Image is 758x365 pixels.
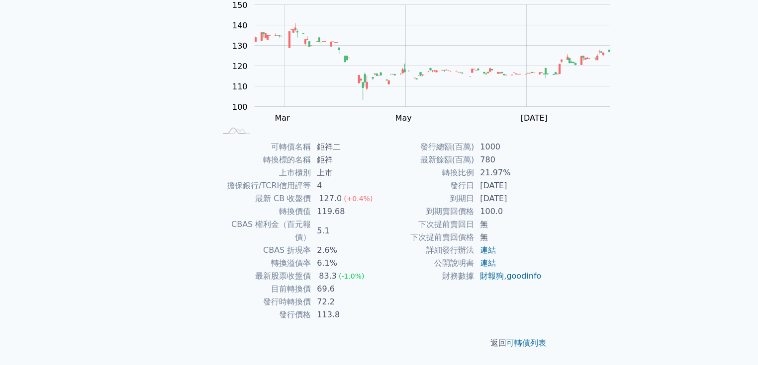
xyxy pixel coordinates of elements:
[480,258,496,268] a: 連結
[379,257,474,270] td: 公開說明書
[379,153,474,166] td: 最新餘額(百萬)
[311,218,379,244] td: 5.1
[216,141,311,153] td: 可轉債名稱
[474,179,542,192] td: [DATE]
[379,244,474,257] td: 詳細發行辦法
[317,192,344,205] div: 127.0
[474,153,542,166] td: 780
[311,295,379,308] td: 72.2
[311,308,379,321] td: 113.8
[216,295,311,308] td: 發行時轉換價
[474,231,542,244] td: 無
[379,192,474,205] td: 到期日
[379,231,474,244] td: 下次提前賣回價格
[311,205,379,218] td: 119.68
[216,244,311,257] td: CBAS 折現率
[275,113,290,123] tspan: Mar
[480,245,496,255] a: 連結
[216,205,311,218] td: 轉換價值
[311,179,379,192] td: 4
[204,337,554,349] p: 返回
[216,308,311,321] td: 發行價格
[480,271,504,281] a: 財報狗
[521,113,548,123] tspan: [DATE]
[216,270,311,283] td: 最新股票收盤價
[506,338,546,348] a: 可轉債列表
[474,218,542,231] td: 無
[311,257,379,270] td: 6.1%
[311,166,379,179] td: 上市
[708,317,758,365] iframe: Chat Widget
[216,283,311,295] td: 目前轉換價
[344,195,373,203] span: (+0.4%)
[379,141,474,153] td: 發行總額(百萬)
[216,257,311,270] td: 轉換溢價率
[708,317,758,365] div: 聊天小工具
[379,205,474,218] td: 到期賣回價格
[216,166,311,179] td: 上市櫃別
[474,205,542,218] td: 100.0
[317,270,339,283] div: 83.3
[474,192,542,205] td: [DATE]
[216,153,311,166] td: 轉換標的名稱
[311,244,379,257] td: 2.6%
[379,179,474,192] td: 發行日
[232,62,248,71] tspan: 120
[379,166,474,179] td: 轉換比例
[311,141,379,153] td: 鉅祥二
[339,272,365,280] span: (-1.0%)
[227,0,625,123] g: Chart
[232,41,248,51] tspan: 130
[311,153,379,166] td: 鉅祥
[395,113,412,123] tspan: May
[474,166,542,179] td: 21.97%
[232,102,248,112] tspan: 100
[216,218,311,244] td: CBAS 權利金（百元報價）
[311,283,379,295] td: 69.6
[216,192,311,205] td: 最新 CB 收盤價
[379,270,474,283] td: 財務數據
[474,141,542,153] td: 1000
[216,179,311,192] td: 擔保銀行/TCRI信用評等
[232,21,248,30] tspan: 140
[232,82,248,91] tspan: 110
[506,271,541,281] a: goodinfo
[232,0,248,10] tspan: 150
[474,270,542,283] td: ,
[379,218,474,231] td: 下次提前賣回日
